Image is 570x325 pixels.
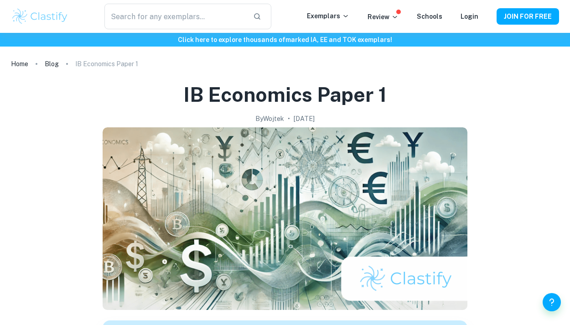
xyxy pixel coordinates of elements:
input: Search for any exemplars... [104,4,245,29]
a: Home [11,58,28,70]
p: IB Economics Paper 1 [75,59,138,69]
a: Login [461,13,478,20]
h6: Click here to explore thousands of marked IA, EE and TOK exemplars ! [2,35,568,45]
p: Exemplars [307,11,349,21]
button: Help and Feedback [543,293,561,311]
p: • [288,114,290,124]
button: JOIN FOR FREE [497,8,559,25]
h2: By Wojtek [255,114,284,124]
h1: IB Economics Paper 1 [183,81,387,108]
img: Clastify logo [11,7,69,26]
img: IB Economics Paper 1 cover image [103,127,467,310]
a: Schools [417,13,442,20]
h2: [DATE] [294,114,315,124]
p: Review [368,12,399,22]
a: Blog [45,58,59,70]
